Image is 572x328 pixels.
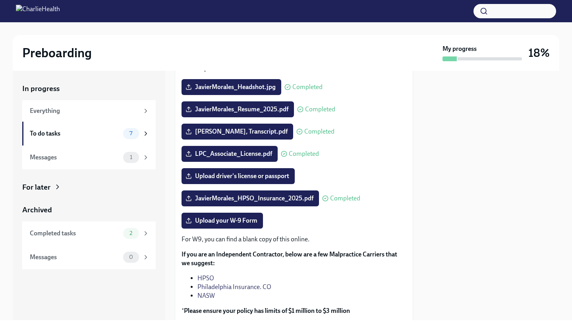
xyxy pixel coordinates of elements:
a: Archived [22,205,156,215]
a: To do tasks7 [22,122,156,146]
span: Upload your W-9 Form [187,217,257,225]
a: Messages0 [22,245,156,269]
p: For W9, you can find a blank copy of this online. [182,235,406,244]
a: In progress [22,83,156,94]
span: Completed [330,195,360,202]
span: Completed [305,106,335,113]
span: 2 [125,230,137,236]
label: JavierMorales_Resume_2025.pdf [182,101,294,117]
div: To do tasks [30,129,120,138]
strong: My progress [443,45,477,53]
span: 7 [125,130,137,136]
label: Upload your W-9 Form [182,213,263,229]
div: Messages [30,153,120,162]
h2: Preboarding [22,45,92,61]
a: For later [22,182,156,192]
a: NASW [197,292,215,299]
span: JavierMorales_Headshot.jpg [187,83,276,91]
div: For later [22,182,50,192]
div: Everything [30,107,139,115]
span: [PERSON_NAME], Transcript.pdf [187,128,288,136]
span: LPC_Associate_License.pdf [187,150,272,158]
span: 0 [124,254,138,260]
a: HPSO [197,274,214,282]
label: [PERSON_NAME], Transcript.pdf [182,124,293,140]
strong: Please ensure your policy has limits of $1 million to $3 million [184,307,350,314]
label: Upload driver's license or passport [182,168,295,184]
label: LPC_Associate_License.pdf [182,146,278,162]
label: JavierMorales_Headshot.jpg [182,79,281,95]
span: Completed [289,151,319,157]
span: JavierMorales_Resume_2025.pdf [187,105,288,113]
img: CharlieHealth [16,5,60,17]
div: Completed tasks [30,229,120,238]
span: JavierMorales_HPSO_Insurance_2025.pdf [187,194,313,202]
a: Completed tasks2 [22,221,156,245]
span: Completed [292,84,323,90]
a: Philadelphia Insurance. CO [197,283,271,291]
span: 1 [125,154,137,160]
span: Upload driver's license or passport [187,172,289,180]
h3: 18% [528,46,550,60]
strong: If you are an Independent Contractor, below are a few Malpractice Carriers that we suggest: [182,250,397,267]
label: JavierMorales_HPSO_Insurance_2025.pdf [182,190,319,206]
div: Messages [30,253,120,262]
span: Completed [304,128,334,135]
a: Messages1 [22,146,156,169]
a: Everything [22,100,156,122]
